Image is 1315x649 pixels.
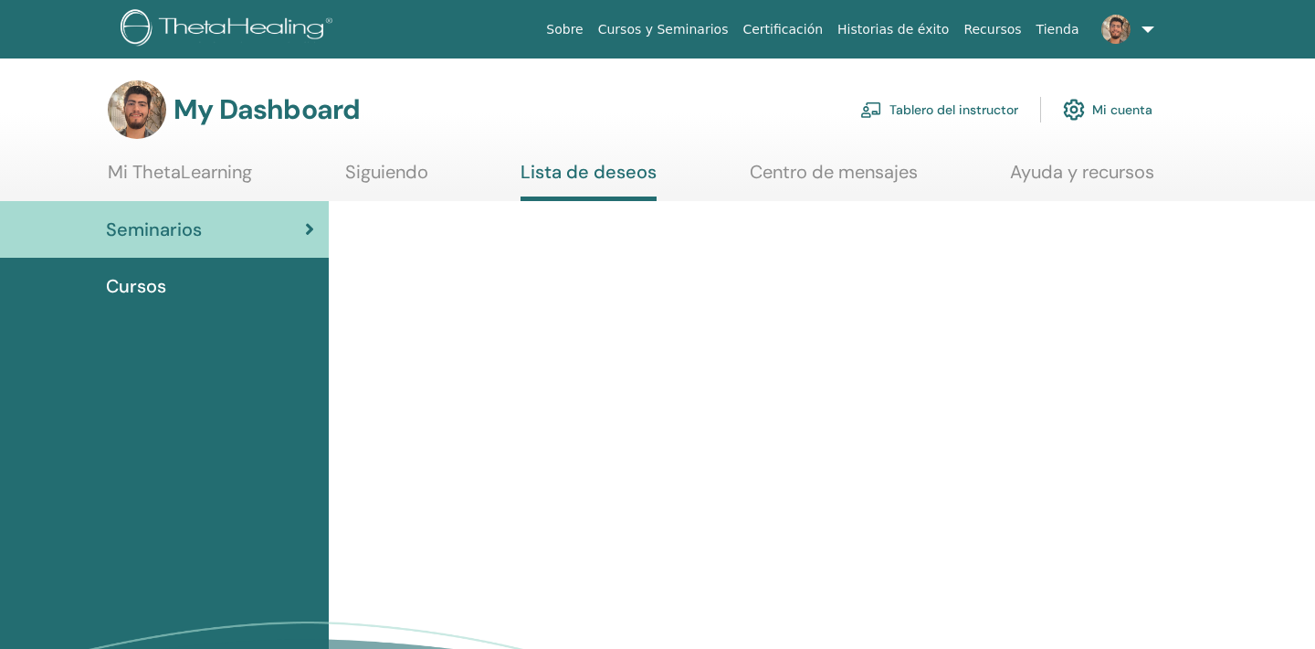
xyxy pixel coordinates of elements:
[108,80,166,139] img: default.jpg
[860,90,1018,130] a: Tablero del instructor
[1010,161,1154,197] a: Ayuda y recursos
[750,161,918,197] a: Centro de mensajes
[735,13,830,47] a: Certificación
[591,13,736,47] a: Cursos y Seminarios
[1029,13,1087,47] a: Tienda
[121,9,339,50] img: logo.png
[108,161,252,197] a: Mi ThetaLearning
[1063,94,1085,125] img: cog.svg
[521,161,657,201] a: Lista de deseos
[345,161,428,197] a: Siguiendo
[830,13,956,47] a: Historias de éxito
[956,13,1028,47] a: Recursos
[106,272,166,300] span: Cursos
[1063,90,1152,130] a: Mi cuenta
[860,101,882,118] img: chalkboard-teacher.svg
[174,93,360,126] h3: My Dashboard
[106,216,202,243] span: Seminarios
[539,13,590,47] a: Sobre
[1101,15,1131,44] img: default.jpg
